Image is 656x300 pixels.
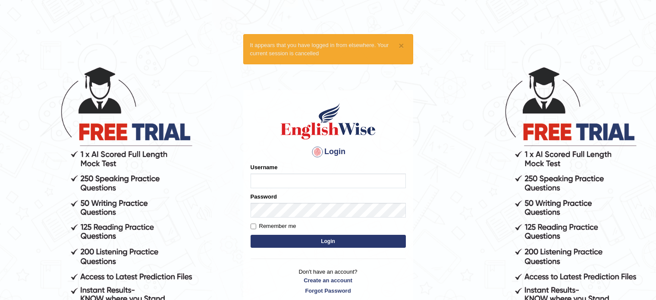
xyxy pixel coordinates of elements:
[251,163,278,171] label: Username
[251,193,277,201] label: Password
[279,102,377,141] img: Logo of English Wise sign in for intelligent practice with AI
[251,287,406,295] a: Forgot Password
[251,145,406,159] h4: Login
[399,41,404,50] button: ×
[251,268,406,294] p: Don't have an account?
[251,235,406,248] button: Login
[243,34,413,64] div: It appears that you have logged in from elsewhere. Your current session is cancelled
[251,224,256,229] input: Remember me
[251,222,296,231] label: Remember me
[251,276,406,284] a: Create an account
